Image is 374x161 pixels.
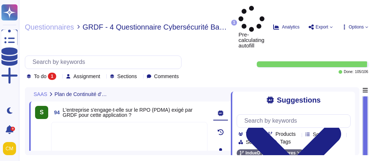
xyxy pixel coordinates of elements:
[73,74,100,79] span: Assignment
[83,23,230,31] span: GRDF - 4 Questionnaire Cybersécurité Base de données éthiques et anticorruption Fournisseurs
[344,70,354,74] span: Done:
[34,92,47,97] span: SAAS
[231,20,237,26] span: 1
[63,107,193,118] span: L'entreprise s'engage-t-elle sur le RPO (PDMA) exigé par GRDF pour cette application ?
[238,6,264,48] span: Pre-calculating autofill
[3,142,16,155] img: user
[273,24,299,30] button: Analytics
[1,141,21,157] button: user
[29,56,181,69] input: Search by keywords
[241,115,350,127] input: Search by keywords
[349,25,364,29] span: Options
[25,23,74,31] span: Questionnaires
[282,25,299,29] span: Analytics
[34,74,46,79] span: To do
[355,70,368,74] span: 105 / 106
[51,110,60,115] span: 94
[154,74,179,79] span: Comments
[54,92,109,97] span: Plan de Continuité d'Activité et Plan de Reprise d’Activité
[11,127,15,131] div: 9
[316,25,328,29] span: Export
[117,74,137,79] span: Sections
[48,73,56,80] div: 1
[35,106,48,119] div: S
